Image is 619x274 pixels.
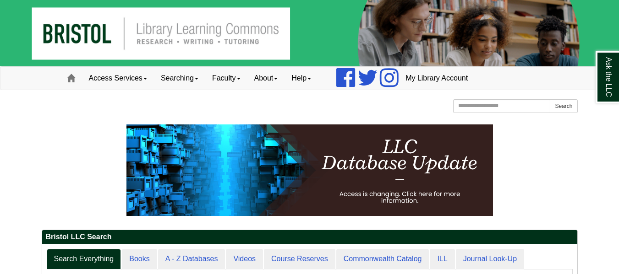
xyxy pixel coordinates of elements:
a: Journal Look-Up [456,249,524,269]
a: Help [285,67,318,90]
a: About [247,67,285,90]
a: Faculty [205,67,247,90]
a: My Library Account [399,67,475,90]
h2: Bristol LLC Search [42,230,577,244]
button: Search [550,99,577,113]
a: Search Everything [47,249,121,269]
a: Searching [154,67,205,90]
a: Books [122,249,157,269]
a: Videos [226,249,263,269]
a: Access Services [82,67,154,90]
a: Commonwealth Catalog [336,249,429,269]
img: HTML tutorial [126,124,493,216]
a: Course Reserves [264,249,335,269]
a: A - Z Databases [158,249,225,269]
a: ILL [430,249,455,269]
